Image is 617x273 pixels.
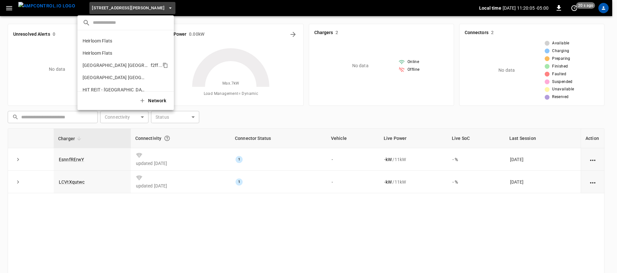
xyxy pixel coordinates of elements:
button: Network [135,94,171,107]
div: copy [162,61,169,69]
p: Heirloom Flats [83,50,146,56]
p: HIT REIT - [GEOGRAPHIC_DATA] & Suites - [GEOGRAPHIC_DATA]/[GEOGRAPHIC_DATA] ([GEOGRAPHIC_DATA]) -... [83,86,145,93]
p: [GEOGRAPHIC_DATA] [GEOGRAPHIC_DATA] [83,62,148,68]
p: [GEOGRAPHIC_DATA] [GEOGRAPHIC_DATA] [83,74,146,81]
p: Heirloom Flats [83,38,146,44]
